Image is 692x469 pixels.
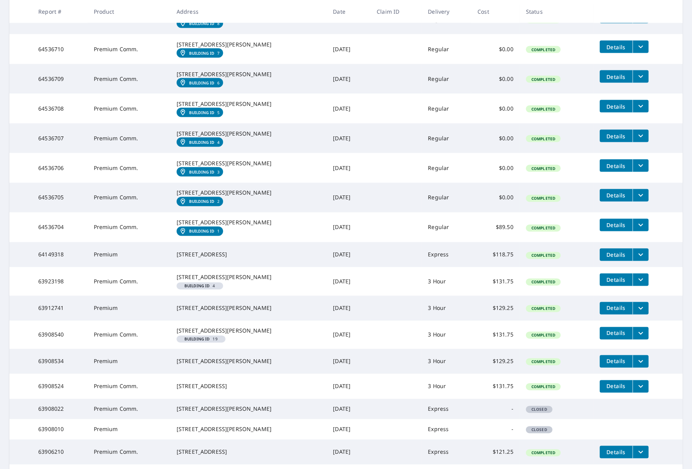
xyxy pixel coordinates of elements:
[177,219,321,227] div: [STREET_ADDRESS][PERSON_NAME]
[32,34,87,64] td: 64536710
[88,321,170,349] td: Premium Comm.
[471,242,520,267] td: $118.75
[177,130,321,138] div: [STREET_ADDRESS][PERSON_NAME]
[604,358,628,365] span: Details
[177,426,321,433] div: [STREET_ADDRESS][PERSON_NAME]
[88,440,170,465] td: Premium Comm.
[177,405,321,413] div: [STREET_ADDRESS][PERSON_NAME]
[327,321,370,349] td: [DATE]
[471,124,520,153] td: $0.00
[189,229,215,234] em: Building ID
[88,64,170,94] td: Premium Comm.
[88,34,170,64] td: Premium Comm.
[184,337,210,341] em: Building ID
[32,213,87,242] td: 64536704
[600,274,633,286] button: detailsBtn-63923198
[32,419,87,440] td: 63908010
[422,213,471,242] td: Regular
[327,267,370,295] td: [DATE]
[32,349,87,374] td: 63908534
[422,153,471,183] td: Regular
[471,94,520,124] td: $0.00
[327,153,370,183] td: [DATE]
[471,64,520,94] td: $0.00
[88,419,170,440] td: Premium
[471,374,520,399] td: $131.75
[327,183,370,213] td: [DATE]
[633,380,649,393] button: filesDropdownBtn-63908524
[32,94,87,124] td: 64536708
[527,226,560,231] span: Completed
[471,296,520,321] td: $129.25
[177,274,321,281] div: [STREET_ADDRESS][PERSON_NAME]
[327,34,370,64] td: [DATE]
[422,440,471,465] td: Express
[600,355,633,368] button: detailsBtn-63908534
[604,329,628,337] span: Details
[527,136,560,141] span: Completed
[604,251,628,259] span: Details
[600,327,633,340] button: detailsBtn-63908540
[471,419,520,440] td: -
[527,77,560,82] span: Completed
[177,448,321,456] div: [STREET_ADDRESS]
[32,399,87,419] td: 63908022
[327,419,370,440] td: [DATE]
[471,440,520,465] td: $121.25
[177,383,321,390] div: [STREET_ADDRESS]
[527,47,560,52] span: Completed
[527,407,552,412] span: Closed
[327,213,370,242] td: [DATE]
[633,130,649,142] button: filesDropdownBtn-64536707
[327,94,370,124] td: [DATE]
[177,41,321,48] div: [STREET_ADDRESS][PERSON_NAME]
[177,19,223,28] a: Building ID8
[600,159,633,172] button: detailsBtn-64536706
[177,70,321,78] div: [STREET_ADDRESS][PERSON_NAME]
[422,296,471,321] td: 3 Hour
[471,213,520,242] td: $89.50
[177,100,321,108] div: [STREET_ADDRESS][PERSON_NAME]
[633,302,649,315] button: filesDropdownBtn-63912741
[471,349,520,374] td: $129.25
[177,251,321,259] div: [STREET_ADDRESS]
[189,51,215,55] em: Building ID
[422,374,471,399] td: 3 Hour
[633,327,649,340] button: filesDropdownBtn-63908540
[527,196,560,201] span: Completed
[88,124,170,153] td: Premium Comm.
[527,333,560,338] span: Completed
[32,440,87,465] td: 63906210
[422,242,471,267] td: Express
[600,249,633,261] button: detailsBtn-64149318
[600,41,633,53] button: detailsBtn-64536710
[327,64,370,94] td: [DATE]
[327,124,370,153] td: [DATE]
[471,321,520,349] td: $131.75
[88,267,170,295] td: Premium Comm.
[527,359,560,365] span: Completed
[88,94,170,124] td: Premium Comm.
[527,166,560,171] span: Completed
[32,64,87,94] td: 64536709
[422,399,471,419] td: Express
[633,355,649,368] button: filesDropdownBtn-63908534
[600,100,633,113] button: detailsBtn-64536708
[177,167,223,177] a: Building ID3
[177,227,223,236] a: Building ID1
[177,189,321,197] div: [STREET_ADDRESS][PERSON_NAME]
[180,284,220,288] span: 4
[327,242,370,267] td: [DATE]
[189,81,215,85] em: Building ID
[527,253,560,258] span: Completed
[177,138,223,147] a: Building ID4
[180,337,222,341] span: 19
[88,374,170,399] td: Premium Comm.
[177,358,321,365] div: [STREET_ADDRESS][PERSON_NAME]
[177,197,223,206] a: Building ID2
[527,384,560,390] span: Completed
[88,349,170,374] td: Premium
[327,296,370,321] td: [DATE]
[327,440,370,465] td: [DATE]
[422,349,471,374] td: 3 Hour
